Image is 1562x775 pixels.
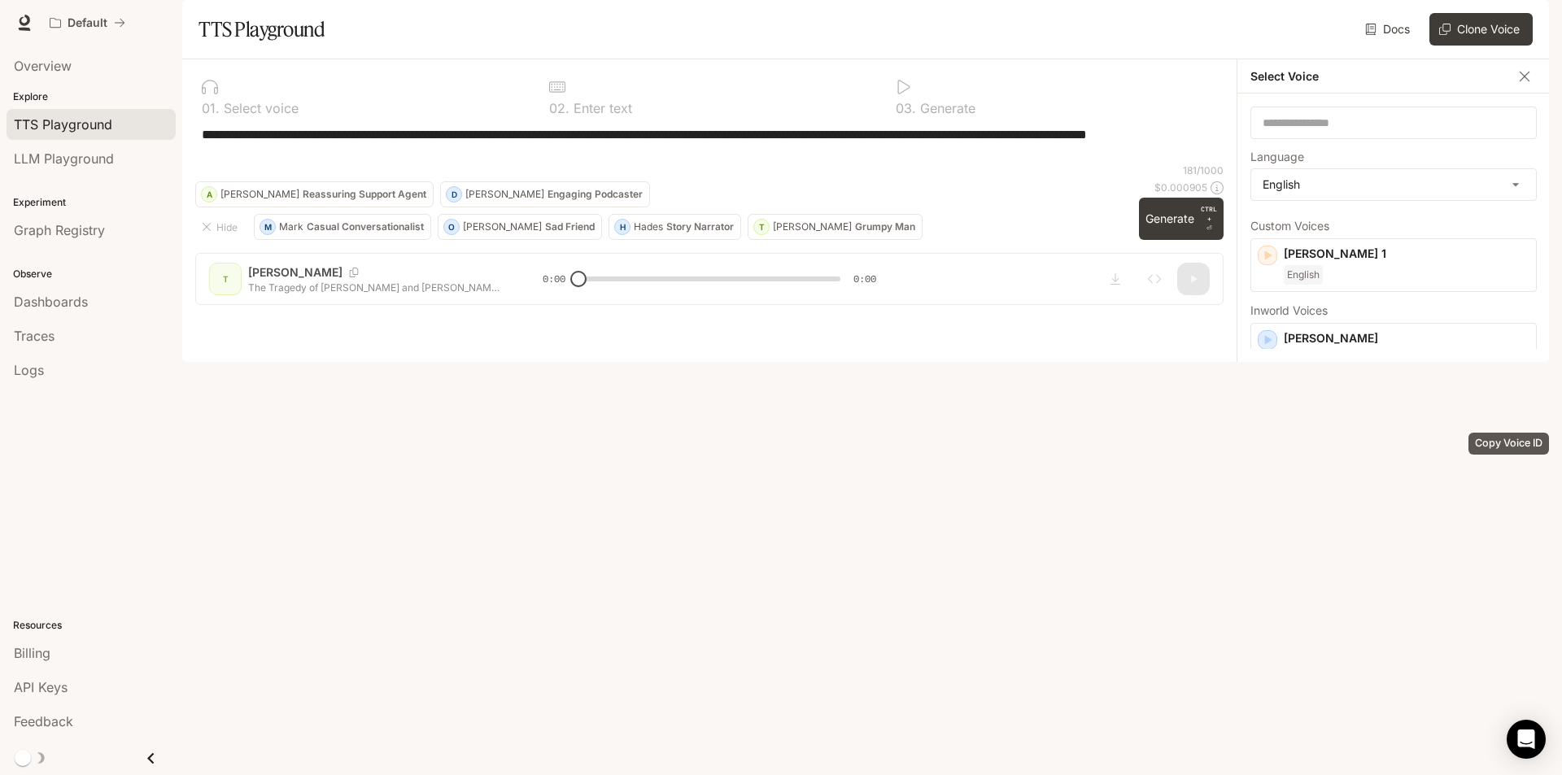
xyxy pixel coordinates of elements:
[896,102,916,115] p: 0 3 .
[855,222,915,232] p: Grumpy Man
[42,7,133,39] button: All workspaces
[1251,169,1536,200] div: English
[202,181,216,207] div: A
[220,102,299,115] p: Select voice
[199,13,325,46] h1: TTS Playground
[1154,181,1207,194] p: $ 0.000905
[549,102,569,115] p: 0 2 .
[1250,220,1537,232] p: Custom Voices
[1284,265,1323,285] span: English
[195,181,434,207] button: A[PERSON_NAME]Reassuring Support Agent
[545,222,595,232] p: Sad Friend
[260,214,275,240] div: M
[666,222,734,232] p: Story Narrator
[1429,13,1533,46] button: Clone Voice
[447,181,461,207] div: D
[195,214,247,240] button: Hide
[444,214,459,240] div: O
[609,214,741,240] button: HHadesStory Narrator
[1139,198,1224,240] button: GenerateCTRL +⏎
[615,214,630,240] div: H
[1284,346,1529,376] p: Energetic and expressive mid-range male voice, with a mildly nasal quality
[279,222,303,232] p: Mark
[634,222,663,232] p: Hades
[1201,204,1217,233] p: ⏎
[1183,163,1224,177] p: 181 / 1000
[1201,204,1217,224] p: CTRL +
[465,189,544,199] p: [PERSON_NAME]
[1250,305,1537,316] p: Inworld Voices
[1284,246,1529,262] p: [PERSON_NAME] 1
[1507,720,1546,759] div: Open Intercom Messenger
[754,214,769,240] div: T
[1468,433,1549,455] div: Copy Voice ID
[202,102,220,115] p: 0 1 .
[1362,13,1416,46] a: Docs
[773,222,852,232] p: [PERSON_NAME]
[548,189,643,199] p: Engaging Podcaster
[68,16,107,30] p: Default
[438,214,602,240] button: O[PERSON_NAME]Sad Friend
[220,189,299,199] p: [PERSON_NAME]
[916,102,975,115] p: Generate
[569,102,632,115] p: Enter text
[307,222,424,232] p: Casual Conversationalist
[1250,151,1304,163] p: Language
[1284,330,1529,346] p: [PERSON_NAME]
[254,214,431,240] button: MMarkCasual Conversationalist
[748,214,923,240] button: T[PERSON_NAME]Grumpy Man
[303,189,426,199] p: Reassuring Support Agent
[440,181,650,207] button: D[PERSON_NAME]Engaging Podcaster
[463,222,542,232] p: [PERSON_NAME]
